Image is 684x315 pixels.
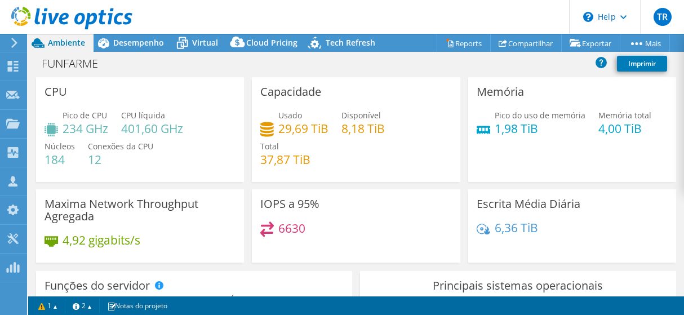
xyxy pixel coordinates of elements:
h3: CPU [45,86,67,98]
span: Conexões da CPU [88,141,153,152]
span: 23.2 [256,294,272,305]
h4: 4,92 gigabits/s [63,234,140,246]
div: Índice: VMs por hipervisor [194,294,343,306]
h3: Escrita Média Diária [477,198,580,210]
span: Total [260,141,279,152]
a: 2 [65,299,100,313]
div: Servidores totais: [45,294,194,306]
a: Notas do projeto [99,299,175,313]
a: 1 [30,299,65,313]
a: Mais [620,34,670,52]
a: Compartilhar [490,34,562,52]
span: TR [654,8,672,26]
span: CPU líquida [121,110,165,121]
h4: 6,36 TiB [495,221,538,234]
h3: Memória [477,86,524,98]
span: Disponível [341,110,381,121]
h4: 12 [88,153,153,166]
h4: 1,98 TiB [495,122,585,135]
h4: 37,87 TiB [260,153,310,166]
h4: 401,60 GHz [121,122,183,135]
h4: 4,00 TiB [598,122,651,135]
h4: 234 GHz [63,122,108,135]
span: Cloud Pricing [246,37,297,48]
span: Ambiente [48,37,85,48]
span: Usado [278,110,302,121]
h4: 6630 [278,222,305,234]
h3: Maxima Network Throughput Agregada [45,198,236,223]
span: Tech Refresh [326,37,375,48]
h3: Funções do servidor [45,279,150,292]
span: Pico de CPU [63,110,107,121]
span: Memória total [598,110,651,121]
h3: IOPS a 95% [260,198,319,210]
a: Reports [437,34,491,52]
svg: \n [583,12,593,22]
span: Desempenho [113,37,164,48]
h3: Capacidade [260,86,321,98]
h3: Principais sistemas operacionais [368,279,668,292]
a: Exportar [561,34,620,52]
h1: FUNFARME [37,57,116,70]
span: Núcleos [45,141,75,152]
span: Virtual [192,37,218,48]
a: Imprimir [617,56,667,72]
span: Pico do uso de memória [495,110,585,121]
h4: 184 [45,153,75,166]
h4: 8,18 TiB [341,122,385,135]
span: 6 [110,294,114,305]
h4: 29,69 TiB [278,122,328,135]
